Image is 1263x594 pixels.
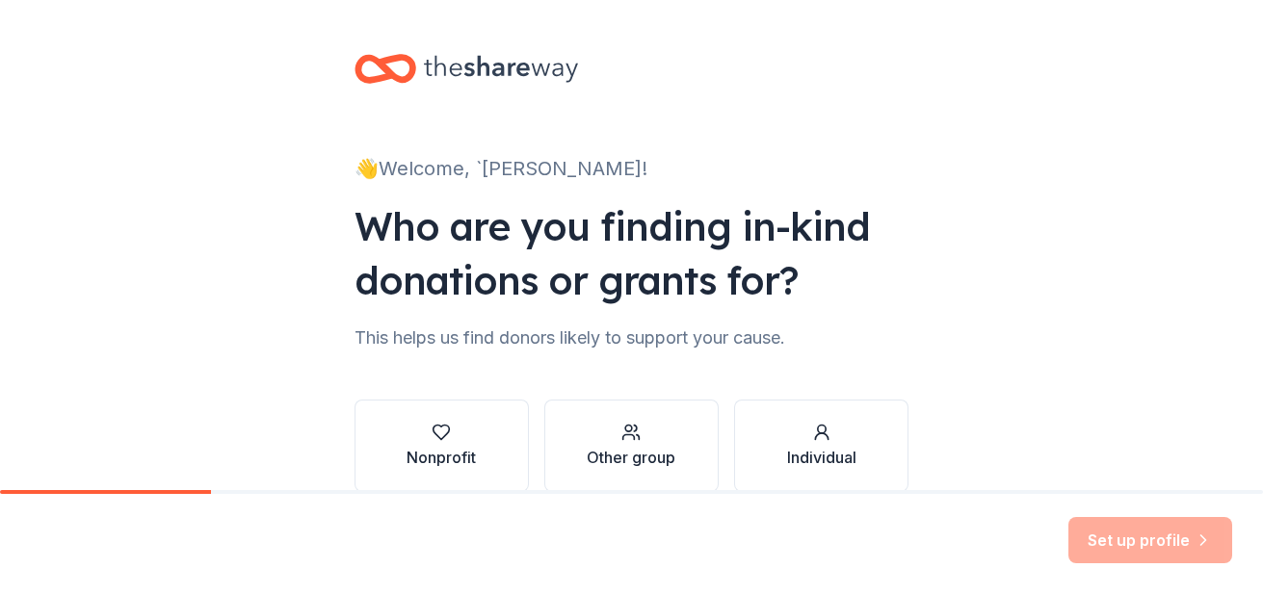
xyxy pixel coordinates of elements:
[787,446,856,469] div: Individual
[734,400,908,492] button: Individual
[355,400,529,492] button: Nonprofit
[407,446,476,469] div: Nonprofit
[544,400,719,492] button: Other group
[587,446,675,469] div: Other group
[355,323,909,353] div: This helps us find donors likely to support your cause.
[355,199,909,307] div: Who are you finding in-kind donations or grants for?
[355,153,909,184] div: 👋 Welcome, `[PERSON_NAME]!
